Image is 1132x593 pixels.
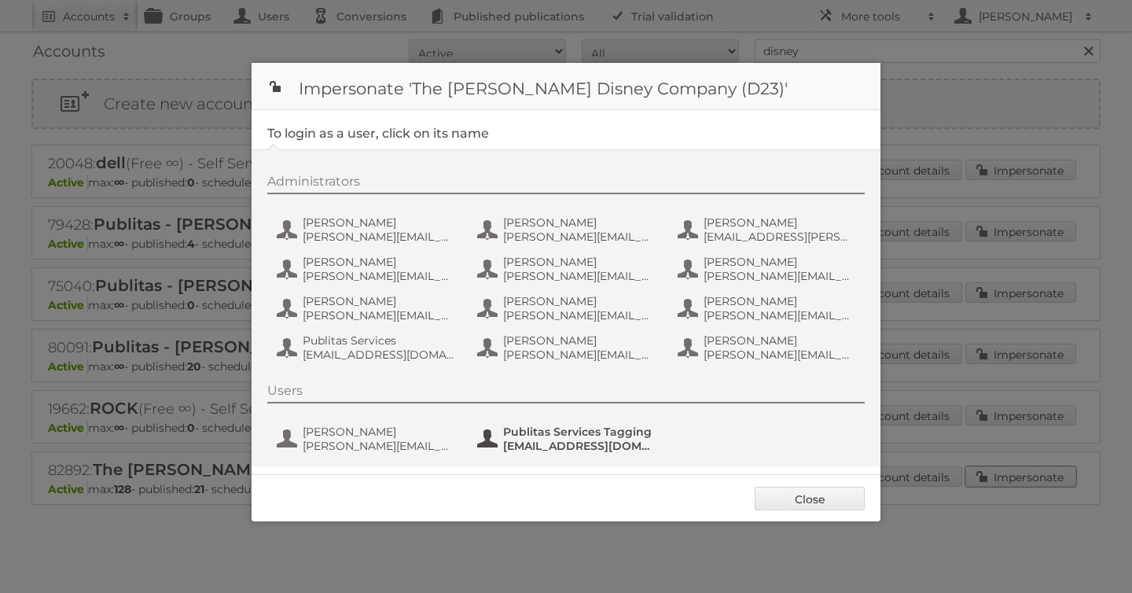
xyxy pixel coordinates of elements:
[303,425,455,439] span: [PERSON_NAME]
[503,215,656,230] span: [PERSON_NAME]
[303,215,455,230] span: [PERSON_NAME]
[476,214,660,245] button: [PERSON_NAME] [PERSON_NAME][EMAIL_ADDRESS][DOMAIN_NAME]
[252,63,880,110] h1: Impersonate 'The [PERSON_NAME] Disney Company (D23)'
[303,255,455,269] span: [PERSON_NAME]
[476,253,660,285] button: [PERSON_NAME] [PERSON_NAME][EMAIL_ADDRESS][PERSON_NAME][DOMAIN_NAME]
[704,294,856,308] span: [PERSON_NAME]
[275,293,460,324] button: [PERSON_NAME] [PERSON_NAME][EMAIL_ADDRESS][PERSON_NAME][DOMAIN_NAME]
[676,253,861,285] button: [PERSON_NAME] [PERSON_NAME][EMAIL_ADDRESS][DOMAIN_NAME]
[676,332,861,363] button: [PERSON_NAME] [PERSON_NAME][EMAIL_ADDRESS][PERSON_NAME][DOMAIN_NAME]
[676,293,861,324] button: [PERSON_NAME] [PERSON_NAME][EMAIL_ADDRESS][PERSON_NAME][DOMAIN_NAME]
[503,308,656,322] span: [PERSON_NAME][EMAIL_ADDRESS][PERSON_NAME][DOMAIN_NAME]
[476,423,660,455] button: Publitas Services Tagging [EMAIL_ADDRESS][DOMAIN_NAME]
[267,126,489,141] legend: To login as a user, click on its name
[476,293,660,324] button: [PERSON_NAME] [PERSON_NAME][EMAIL_ADDRESS][PERSON_NAME][DOMAIN_NAME]
[704,215,856,230] span: [PERSON_NAME]
[704,333,856,348] span: [PERSON_NAME]
[275,214,460,245] button: [PERSON_NAME] [PERSON_NAME][EMAIL_ADDRESS][PERSON_NAME][DOMAIN_NAME]
[503,333,656,348] span: [PERSON_NAME]
[503,269,656,283] span: [PERSON_NAME][EMAIL_ADDRESS][PERSON_NAME][DOMAIN_NAME]
[303,348,455,362] span: [EMAIL_ADDRESS][DOMAIN_NAME]
[503,294,656,308] span: [PERSON_NAME]
[275,332,460,363] button: Publitas Services [EMAIL_ADDRESS][DOMAIN_NAME]
[303,439,455,453] span: [PERSON_NAME][EMAIL_ADDRESS][PERSON_NAME][DOMAIN_NAME]
[503,348,656,362] span: [PERSON_NAME][EMAIL_ADDRESS][PERSON_NAME][DOMAIN_NAME]
[704,255,856,269] span: [PERSON_NAME]
[503,230,656,244] span: [PERSON_NAME][EMAIL_ADDRESS][DOMAIN_NAME]
[503,439,656,453] span: [EMAIL_ADDRESS][DOMAIN_NAME]
[476,332,660,363] button: [PERSON_NAME] [PERSON_NAME][EMAIL_ADDRESS][PERSON_NAME][DOMAIN_NAME]
[503,425,656,439] span: Publitas Services Tagging
[303,269,455,283] span: [PERSON_NAME][EMAIL_ADDRESS][PERSON_NAME][DOMAIN_NAME]
[267,383,865,403] div: Users
[755,487,865,510] a: Close
[303,230,455,244] span: [PERSON_NAME][EMAIL_ADDRESS][PERSON_NAME][DOMAIN_NAME]
[275,423,460,455] button: [PERSON_NAME] [PERSON_NAME][EMAIL_ADDRESS][PERSON_NAME][DOMAIN_NAME]
[676,214,861,245] button: [PERSON_NAME] [EMAIL_ADDRESS][PERSON_NAME][DOMAIN_NAME]
[303,333,455,348] span: Publitas Services
[704,348,856,362] span: [PERSON_NAME][EMAIL_ADDRESS][PERSON_NAME][DOMAIN_NAME]
[704,269,856,283] span: [PERSON_NAME][EMAIL_ADDRESS][DOMAIN_NAME]
[503,255,656,269] span: [PERSON_NAME]
[704,230,856,244] span: [EMAIL_ADDRESS][PERSON_NAME][DOMAIN_NAME]
[303,308,455,322] span: [PERSON_NAME][EMAIL_ADDRESS][PERSON_NAME][DOMAIN_NAME]
[267,174,865,194] div: Administrators
[303,294,455,308] span: [PERSON_NAME]
[275,253,460,285] button: [PERSON_NAME] [PERSON_NAME][EMAIL_ADDRESS][PERSON_NAME][DOMAIN_NAME]
[704,308,856,322] span: [PERSON_NAME][EMAIL_ADDRESS][PERSON_NAME][DOMAIN_NAME]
